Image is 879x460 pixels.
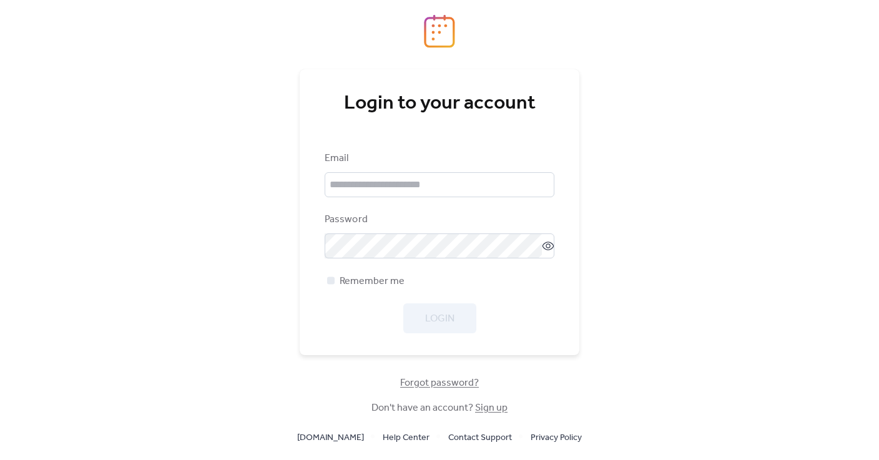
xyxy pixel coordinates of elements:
span: Remember me [340,274,405,289]
span: Don't have an account? [371,401,508,416]
div: Login to your account [325,91,554,116]
a: Forgot password? [400,379,479,386]
a: Help Center [383,429,430,445]
span: Help Center [383,431,430,446]
a: [DOMAIN_NAME] [297,429,364,445]
span: [DOMAIN_NAME] [297,431,364,446]
img: logo [424,14,455,48]
a: Sign up [475,398,508,418]
span: Privacy Policy [531,431,582,446]
div: Password [325,212,552,227]
span: Contact Support [448,431,512,446]
div: Email [325,151,552,166]
a: Contact Support [448,429,512,445]
span: Forgot password? [400,376,479,391]
a: Privacy Policy [531,429,582,445]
